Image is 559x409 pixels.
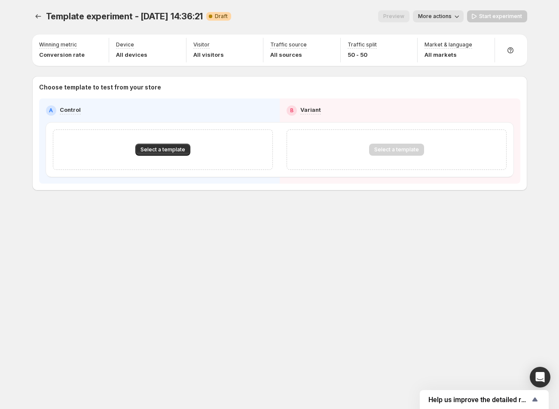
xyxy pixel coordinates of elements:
p: Conversion rate [39,50,85,59]
p: Market & language [425,41,472,48]
h2: B [290,107,293,114]
div: Open Intercom Messenger [530,367,550,387]
button: More actions [413,10,464,22]
p: 50 - 50 [348,50,377,59]
p: Winning metric [39,41,77,48]
p: Variant [300,105,321,114]
h2: A [49,107,53,114]
p: Control [60,105,81,114]
p: Choose template to test from your store [39,83,520,92]
button: Experiments [32,10,44,22]
p: Visitor [193,41,210,48]
p: Device [116,41,134,48]
span: Help us improve the detailed report for A/B campaigns [428,396,530,404]
button: Select a template [135,144,190,156]
button: Show survey - Help us improve the detailed report for A/B campaigns [428,394,540,405]
span: Select a template [141,146,185,153]
p: Traffic split [348,41,377,48]
p: All visitors [193,50,224,59]
p: All sources [270,50,307,59]
span: Draft [215,13,228,20]
p: Traffic source [270,41,307,48]
span: More actions [418,13,452,20]
p: All markets [425,50,472,59]
span: Template experiment - [DATE] 14:36:21 [46,11,203,22]
p: All devices [116,50,147,59]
